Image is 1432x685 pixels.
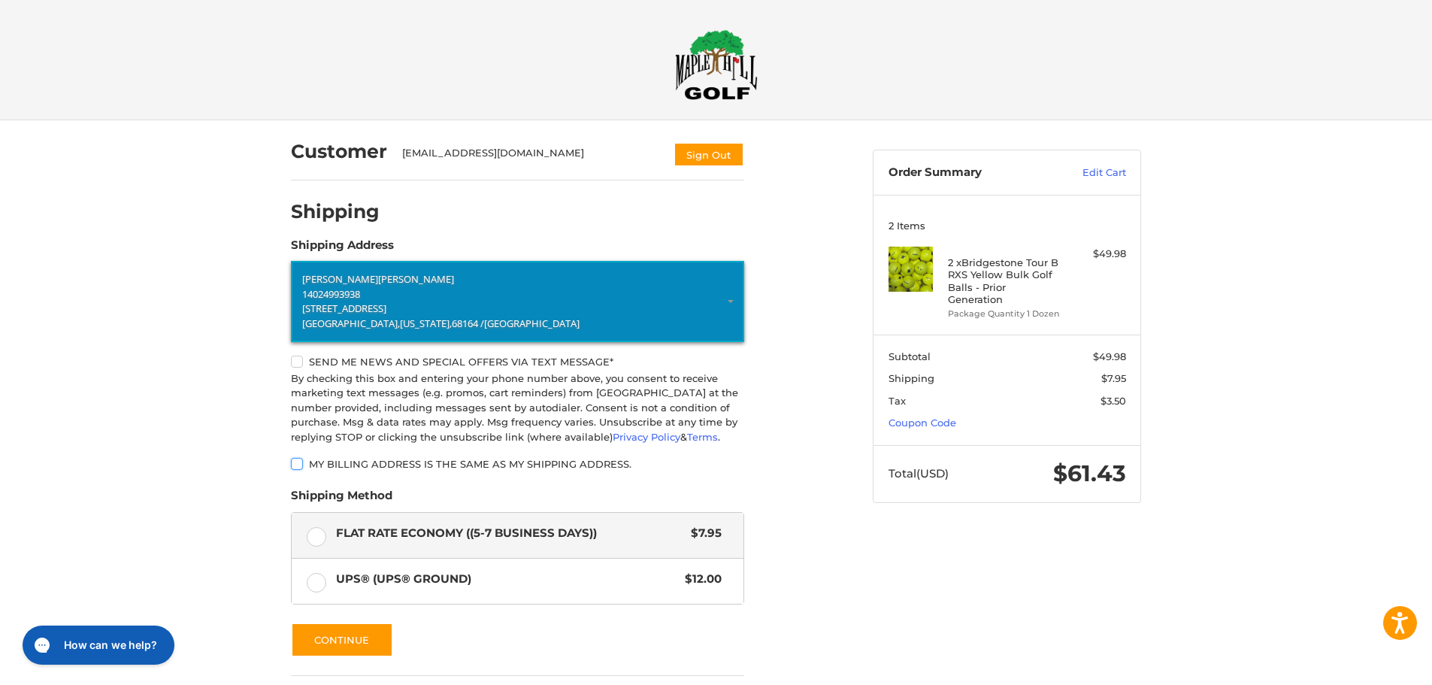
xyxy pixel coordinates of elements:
label: My billing address is the same as my shipping address. [291,458,744,470]
span: Tax [889,395,906,407]
span: $49.98 [1093,350,1126,362]
span: Shipping [889,372,934,384]
a: Edit Cart [1050,165,1126,180]
div: [EMAIL_ADDRESS][DOMAIN_NAME] [402,146,659,167]
label: Send me news and special offers via text message* [291,356,744,368]
span: [GEOGRAPHIC_DATA] [484,317,580,330]
iframe: Gorgias live chat messenger [15,620,179,670]
span: $12.00 [677,571,722,588]
span: Flat Rate Economy ((5-7 Business Days)) [336,525,684,542]
span: [GEOGRAPHIC_DATA], [302,317,400,330]
button: Continue [291,623,393,657]
span: Total (USD) [889,466,949,480]
div: $49.98 [1067,247,1126,262]
span: $7.95 [1101,372,1126,384]
span: 68164 / [452,317,484,330]
span: [STREET_ADDRESS] [302,302,386,315]
span: $61.43 [1053,459,1126,487]
a: Coupon Code [889,417,956,429]
h4: 2 x Bridgestone Tour B RXS Yellow Bulk Golf Balls - Prior Generation [948,256,1063,305]
legend: Shipping Method [291,487,392,511]
h2: Customer [291,140,387,163]
img: Maple Hill Golf [675,29,758,100]
span: 14024993938 [302,287,360,301]
button: Sign Out [674,142,744,167]
span: $3.50 [1100,395,1126,407]
span: [US_STATE], [400,317,452,330]
a: Privacy Policy [613,431,680,443]
h3: 2 Items [889,220,1126,232]
a: Terms [687,431,718,443]
h3: Order Summary [889,165,1050,180]
li: Package Quantity 1 Dozen [948,308,1063,320]
span: $7.95 [683,525,722,542]
span: [PERSON_NAME] [378,272,454,286]
legend: Shipping Address [291,237,394,261]
span: UPS® (UPS® Ground) [336,571,678,588]
h2: Shipping [291,200,380,223]
div: By checking this box and entering your phone number above, you consent to receive marketing text ... [291,371,744,445]
a: Enter or select a different address [291,261,744,342]
span: [PERSON_NAME] [302,272,378,286]
span: Subtotal [889,350,931,362]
